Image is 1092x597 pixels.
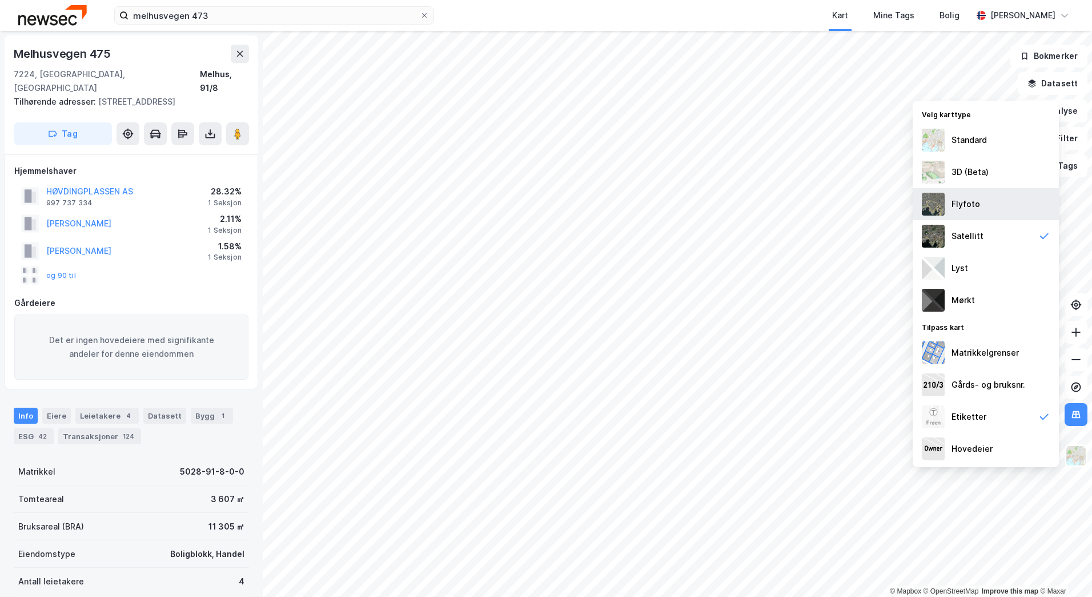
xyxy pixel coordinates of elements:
[913,104,1059,124] div: Velg karttype
[217,410,228,421] div: 1
[75,408,139,424] div: Leietakere
[952,229,983,243] div: Satellitt
[922,257,945,280] img: luj3wr1y2y3+OchiMxRmMxRlscgabnMEmZ7DJGWxyBpucwSZnsMkZbHIGm5zBJmewyRlscgabnMEmZ7DJGWxyBpucwSZnsMkZ...
[18,465,55,479] div: Matrikkel
[143,408,186,424] div: Datasett
[14,315,248,380] div: Det er ingen hovedeiere med signifikante andeler for denne eiendommen
[211,492,244,506] div: 3 607 ㎡
[1065,445,1087,467] img: Z
[14,408,38,424] div: Info
[208,253,242,262] div: 1 Seksjon
[46,198,93,208] div: 997 737 334
[940,9,959,22] div: Bolig
[170,547,244,561] div: Boligblokk, Handel
[952,410,986,424] div: Etiketter
[239,575,244,588] div: 4
[18,5,87,25] img: newsec-logo.f6e21ccffca1b3a03d2d.png
[14,164,248,178] div: Hjemmelshaver
[952,165,989,179] div: 3D (Beta)
[952,442,993,456] div: Hovedeier
[129,7,420,24] input: Søk på adresse, matrikkel, gårdeiere, leietakere eller personer
[922,193,945,216] img: Z
[121,431,136,442] div: 124
[890,587,921,595] a: Mapbox
[913,316,1059,337] div: Tilpass kart
[208,212,242,226] div: 2.11%
[36,431,49,442] div: 42
[1010,45,1087,67] button: Bokmerker
[952,346,1019,360] div: Matrikkelgrenser
[922,225,945,248] img: 9k=
[922,289,945,312] img: nCdM7BzjoCAAAAAElFTkSuQmCC
[14,296,248,310] div: Gårdeiere
[1035,542,1092,597] iframe: Chat Widget
[18,547,75,561] div: Eiendomstype
[952,197,980,211] div: Flyfoto
[952,261,968,275] div: Lyst
[873,9,914,22] div: Mine Tags
[200,67,249,95] div: Melhus, 91/8
[922,341,945,364] img: cadastreBorders.cfe08de4b5ddd52a10de.jpeg
[952,133,987,147] div: Standard
[18,492,64,506] div: Tomteareal
[18,520,84,534] div: Bruksareal (BRA)
[58,428,141,444] div: Transaksjoner
[922,437,945,460] img: majorOwner.b5e170eddb5c04bfeeff.jpeg
[208,240,242,253] div: 1.58%
[1035,542,1092,597] div: Kontrollprogram for chat
[982,587,1038,595] a: Improve this map
[1021,100,1087,122] button: Analyse
[832,9,848,22] div: Kart
[922,405,945,428] img: Z
[14,97,98,106] span: Tilhørende adresser:
[208,226,242,235] div: 1 Seksjon
[952,378,1025,392] div: Gårds- og bruksnr.
[123,410,134,421] div: 4
[924,587,979,595] a: OpenStreetMap
[180,465,244,479] div: 5028-91-8-0-0
[208,520,244,534] div: 11 305 ㎡
[952,293,975,307] div: Mørkt
[14,45,113,63] div: Melhusvegen 475
[1018,72,1087,95] button: Datasett
[14,428,54,444] div: ESG
[14,95,240,109] div: [STREET_ADDRESS]
[1033,127,1087,150] button: Filter
[1034,154,1087,177] button: Tags
[990,9,1055,22] div: [PERSON_NAME]
[191,408,233,424] div: Bygg
[14,122,112,145] button: Tag
[208,198,242,208] div: 1 Seksjon
[922,129,945,152] img: Z
[922,373,945,396] img: cadastreKeys.547ab17ec502f5a4ef2b.jpeg
[208,185,242,198] div: 28.32%
[42,408,71,424] div: Eiere
[922,161,945,184] img: Z
[14,67,200,95] div: 7224, [GEOGRAPHIC_DATA], [GEOGRAPHIC_DATA]
[18,575,84,588] div: Antall leietakere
